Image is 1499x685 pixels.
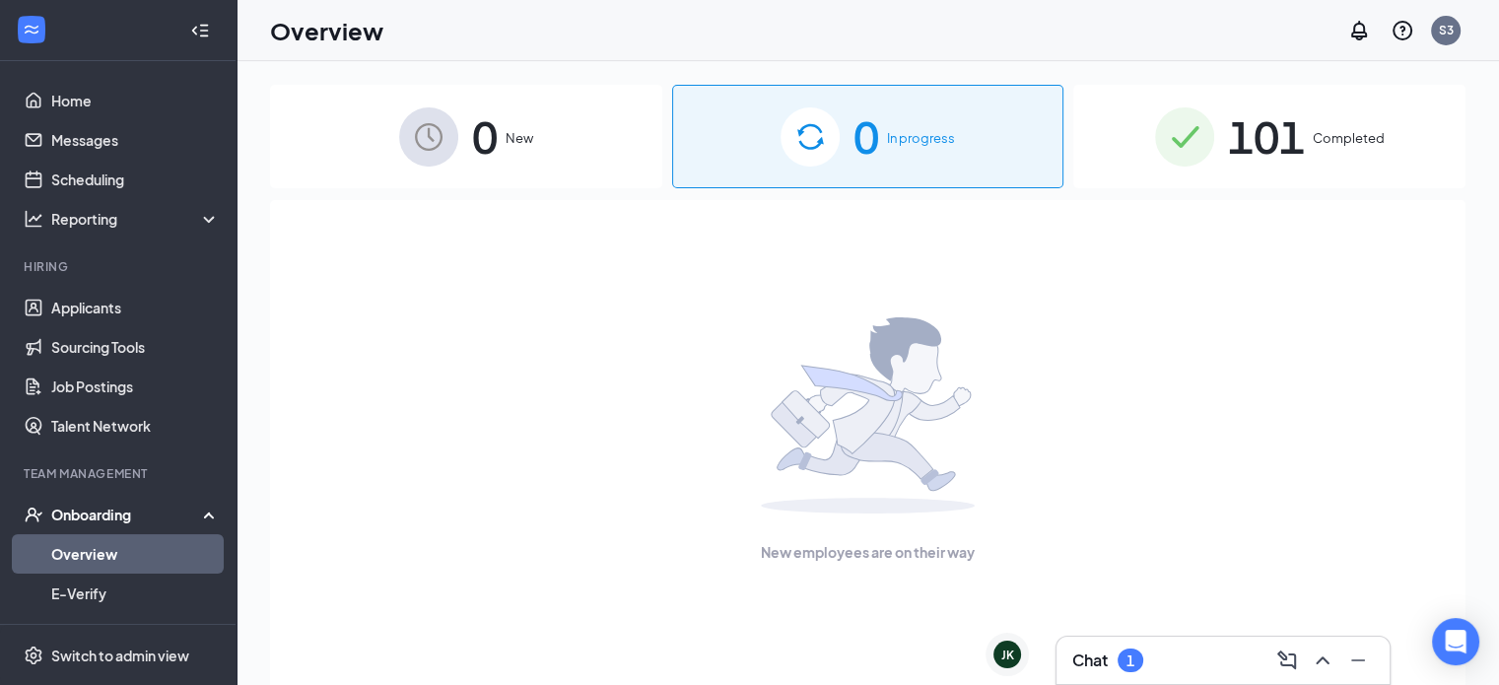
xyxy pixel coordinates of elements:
[51,81,220,120] a: Home
[1313,128,1385,148] span: Completed
[506,128,533,148] span: New
[1346,649,1370,672] svg: Minimize
[24,646,43,665] svg: Settings
[270,14,383,47] h1: Overview
[1432,618,1479,665] div: Open Intercom Messenger
[22,20,41,39] svg: WorkstreamLogo
[853,103,879,171] span: 0
[51,646,189,665] div: Switch to admin view
[51,534,220,574] a: Overview
[51,288,220,327] a: Applicants
[51,613,220,652] a: Onboarding Documents
[1342,645,1374,676] button: Minimize
[51,120,220,160] a: Messages
[24,258,216,275] div: Hiring
[887,128,955,148] span: In progress
[51,367,220,406] a: Job Postings
[1311,649,1334,672] svg: ChevronUp
[51,406,220,445] a: Talent Network
[24,505,43,524] svg: UserCheck
[1228,103,1305,171] span: 101
[1126,652,1134,669] div: 1
[24,209,43,229] svg: Analysis
[1271,645,1303,676] button: ComposeMessage
[1391,19,1414,42] svg: QuestionInfo
[51,209,221,229] div: Reporting
[761,541,975,563] span: New employees are on their way
[1439,22,1454,38] div: S3
[51,160,220,199] a: Scheduling
[1307,645,1338,676] button: ChevronUp
[472,103,498,171] span: 0
[51,574,220,613] a: E-Verify
[24,465,216,482] div: Team Management
[1275,649,1299,672] svg: ComposeMessage
[1347,19,1371,42] svg: Notifications
[51,505,203,524] div: Onboarding
[1001,647,1014,663] div: JK
[1072,650,1108,671] h3: Chat
[51,327,220,367] a: Sourcing Tools
[190,21,210,40] svg: Collapse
